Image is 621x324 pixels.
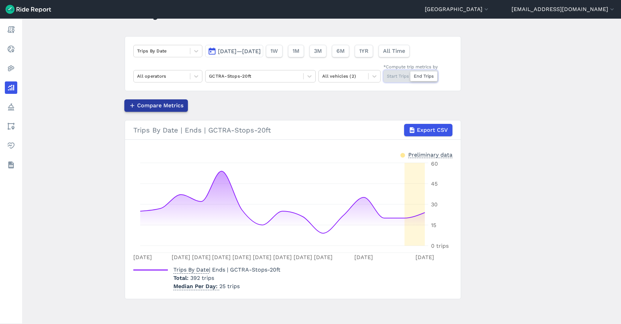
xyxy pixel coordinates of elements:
[218,48,261,55] span: [DATE]—[DATE]
[5,101,17,113] a: Policy
[266,45,283,57] button: 1W
[133,124,452,136] div: Trips By Date | Ends | GCTRA-Stops-20ft
[431,160,438,167] tspan: 60
[431,222,436,228] tspan: 15
[5,23,17,36] a: Report
[336,47,345,55] span: 6M
[431,243,449,249] tspan: 0 trips
[137,101,183,110] span: Compare Metrics
[314,254,333,261] tspan: [DATE]
[354,254,373,261] tspan: [DATE]
[408,151,452,158] div: Preliminary data
[270,47,278,55] span: 1W
[124,99,188,112] button: Compare Metrics
[404,124,452,136] button: Export CSV
[355,45,373,57] button: 1YR
[5,62,17,75] a: Heatmaps
[431,201,438,208] tspan: 30
[133,254,152,261] tspan: [DATE]
[5,139,17,152] a: Health
[383,47,405,55] span: All Time
[5,120,17,132] a: Areas
[5,81,17,94] a: Analyze
[5,159,17,171] a: Datasets
[314,47,322,55] span: 3M
[332,45,349,57] button: 6M
[173,281,219,290] span: Median Per Day
[379,45,410,57] button: All Time
[431,180,438,187] tspan: 45
[417,126,448,134] span: Export CSV
[173,282,280,291] p: 25 trips
[273,254,292,261] tspan: [DATE]
[5,43,17,55] a: Realtime
[293,47,299,55] span: 1M
[309,45,326,57] button: 3M
[415,254,434,261] tspan: [DATE]
[173,275,190,281] span: Total
[253,254,271,261] tspan: [DATE]
[6,5,51,14] img: Ride Report
[192,254,211,261] tspan: [DATE]
[425,5,490,13] button: [GEOGRAPHIC_DATA]
[173,266,280,273] span: | Ends | GCTRA-Stops-20ft
[512,5,615,13] button: [EMAIL_ADDRESS][DOMAIN_NAME]
[288,45,304,57] button: 1M
[173,264,209,274] span: Trips By Date
[359,47,369,55] span: 1YR
[383,63,438,70] div: *Compute trip metrics by
[205,45,263,57] button: [DATE]—[DATE]
[294,254,312,261] tspan: [DATE]
[232,254,251,261] tspan: [DATE]
[190,275,214,281] span: 392 trips
[212,254,231,261] tspan: [DATE]
[172,254,190,261] tspan: [DATE]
